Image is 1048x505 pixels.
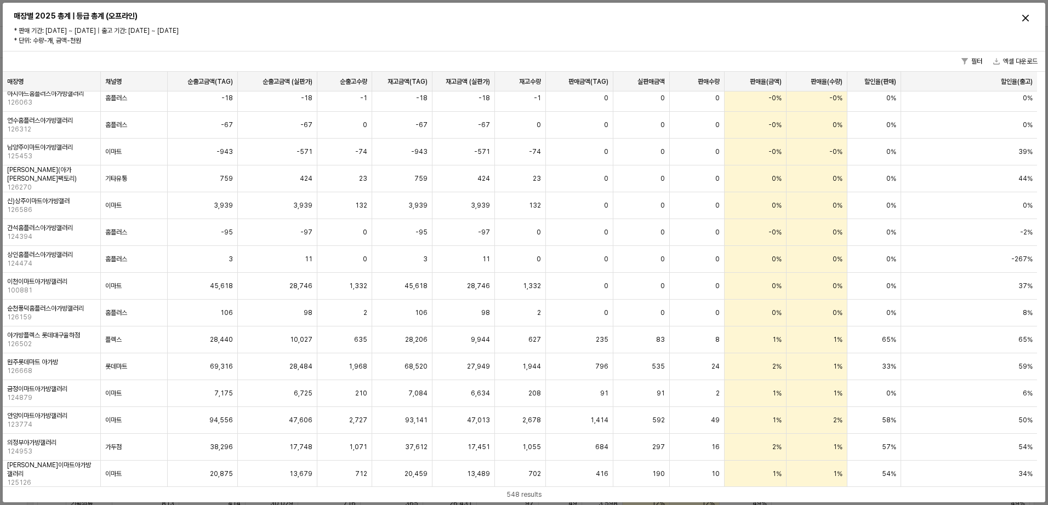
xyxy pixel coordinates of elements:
span: 65% [1018,335,1033,344]
span: 208 [528,389,541,398]
span: 125453 [7,152,32,160]
span: 684 [595,443,608,451]
span: -67 [478,120,490,129]
span: 0% [1023,94,1033,102]
span: -74 [529,147,541,156]
span: -97 [478,228,490,237]
span: 0% [833,282,842,290]
span: 0% [772,174,782,183]
span: 10,027 [290,335,312,344]
span: 37,612 [405,443,428,451]
span: 0% [772,255,782,263]
span: 0 [660,308,665,317]
span: 44% [1018,174,1033,183]
span: 0 [363,255,367,263]
span: 9,944 [471,335,490,344]
span: 68,520 [405,362,428,371]
span: 210 [355,389,367,398]
span: 28,206 [405,335,428,344]
span: 0% [833,255,842,263]
span: 0% [886,255,896,263]
span: 424 [477,174,490,183]
span: 124953 [7,447,32,456]
span: 0% [886,228,896,237]
span: 3,939 [408,201,428,210]
span: 45,618 [210,282,233,290]
span: 7,175 [214,389,233,398]
span: 1,414 [590,416,608,424]
span: 125126 [7,478,31,487]
span: 759 [414,174,428,183]
span: 0% [886,389,896,398]
span: 8% [1023,308,1033,317]
span: 2,727 [349,416,367,424]
span: 1,332 [523,282,541,290]
span: 132 [355,201,367,210]
span: 124394 [7,232,32,241]
span: 3,939 [214,201,233,210]
span: 1,071 [349,443,367,451]
span: 이마트 [105,416,122,424]
span: 132 [529,201,541,210]
span: 0 [604,255,608,263]
span: 0% [833,174,842,183]
span: -67 [221,120,233,129]
span: 23 [359,174,367,183]
span: 416 [596,469,608,478]
span: 2 [716,389,720,398]
span: 98 [304,308,312,317]
span: 0 [604,174,608,183]
span: 금정이마트아가방갤러리 [7,385,67,393]
span: 0 [660,255,665,263]
span: 0% [833,228,842,237]
span: 0 [604,120,608,129]
span: 24 [711,362,720,371]
span: 1% [833,362,842,371]
span: 0% [886,147,896,156]
span: 39% [1018,147,1033,156]
span: 이마트 [105,201,122,210]
span: 할인율(출고) [1001,77,1033,86]
span: 28,746 [467,282,490,290]
span: 11 [482,255,490,263]
span: 순천풍덕홈플러스아가방갤러리 [7,304,84,313]
span: -571 [297,147,312,156]
span: -1 [534,94,541,102]
span: 58% [882,416,896,424]
span: 0 [660,147,665,156]
span: -267% [1011,255,1033,263]
span: 0 [604,228,608,237]
span: 0 [537,120,541,129]
span: -0% [768,94,782,102]
span: 13,679 [289,469,312,478]
span: 796 [595,362,608,371]
span: 0 [604,201,608,210]
span: 1% [833,389,842,398]
span: 홈플러스 [105,228,127,237]
span: 0 [363,228,367,237]
span: 592 [652,416,665,424]
span: 17,451 [468,443,490,451]
span: 1,055 [522,443,541,451]
span: 순출고금액 (실판가) [263,77,312,86]
span: -943 [217,147,233,156]
span: 712 [355,469,367,478]
span: 28,440 [210,335,233,344]
span: 6,634 [471,389,490,398]
span: 3 [423,255,428,263]
span: -0% [768,120,782,129]
span: 0 [715,147,720,156]
span: -0% [829,94,842,102]
span: 상인홈플러스아가방갤러리 [7,250,73,259]
span: 83 [656,335,665,344]
span: 재고수량 [519,77,541,86]
span: -67 [415,120,428,129]
span: 가두점 [105,443,122,451]
span: 17,748 [289,443,312,451]
span: 0% [886,201,896,210]
span: 0 [537,255,541,263]
span: 50% [1018,416,1033,424]
span: 3 [229,255,233,263]
span: 0 [604,147,608,156]
span: 702 [528,469,541,478]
